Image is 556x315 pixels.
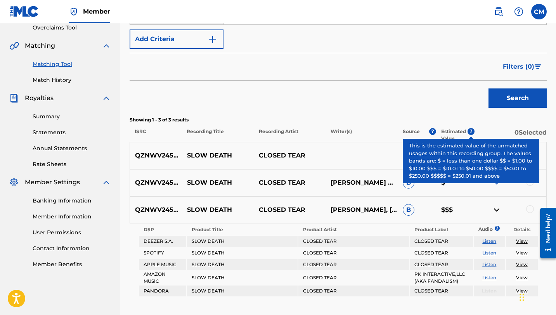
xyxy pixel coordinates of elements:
img: MLC Logo [9,6,39,17]
button: Add Criteria [130,29,223,49]
p: QZNWV2452678 [130,178,182,187]
img: expand [492,151,501,160]
td: APPLE MUSIC [139,259,186,270]
div: User Menu [531,4,547,19]
p: Estimated Value [441,128,468,142]
img: expand [492,178,501,187]
img: contract [492,205,501,215]
a: Match History [33,76,111,84]
p: $ [436,151,475,160]
p: CLOSED TEAR [254,205,326,215]
p: $$$ [436,205,475,215]
span: Matching [25,41,55,50]
th: Details [506,224,537,235]
th: Product Label [410,224,473,235]
a: Matching Tool [33,60,111,68]
td: SPOTIFY [139,247,186,258]
span: B [403,177,414,189]
p: [PERSON_NAME], [PERSON_NAME] [326,205,397,215]
div: Drag [520,286,524,309]
a: View [516,238,528,244]
a: Member Information [33,213,111,221]
img: search [494,7,503,16]
span: ? [497,226,497,231]
a: View [516,261,528,267]
a: User Permissions [33,228,111,237]
td: DEEZER S.A. [139,236,186,247]
span: Royalties [25,93,54,103]
span: ? [468,128,475,135]
span: B [403,204,414,216]
a: Annual Statements [33,144,111,152]
img: 9d2ae6d4665cec9f34b9.svg [208,35,217,44]
p: Showing 1 - 3 of 3 results [130,116,547,123]
td: CLOSED TEAR [298,286,409,296]
td: CLOSED TEAR [298,236,409,247]
td: SLOW DEATH [187,286,298,296]
img: expand [102,178,111,187]
p: [PERSON_NAME] MORALESARMAND [PERSON_NAME] [326,178,397,187]
a: Listen [482,275,496,280]
p: CLOSED TEAR [254,151,326,160]
td: CLOSED TEAR [298,247,409,258]
img: Royalties [9,93,19,103]
p: QZNWV2452678 [130,151,182,160]
p: Audio [474,226,483,233]
td: CLOSED TEAR [410,236,473,247]
img: expand [102,41,111,50]
td: SLOW DEATH [187,271,298,285]
p: Recording Title [182,128,254,142]
td: AMAZON MUSIC [139,271,186,285]
span: Member Settings [25,178,80,187]
th: Product Artist [298,224,409,235]
td: CLOSED TEAR [298,271,409,285]
img: help [514,7,523,16]
td: CLOSED TEAR [410,286,473,296]
td: PANDORA [139,286,186,296]
a: Public Search [491,4,506,19]
img: Top Rightsholder [69,7,78,16]
p: SLOW DEATH [182,178,254,187]
span: Filters ( 0 ) [503,62,534,71]
a: Rate Sheets [33,160,111,168]
td: CLOSED TEAR [410,259,473,270]
a: Overclaims Tool [33,24,111,32]
td: SLOW DEATH [187,259,298,270]
p: Listen [474,287,505,294]
iframe: Chat Widget [517,278,556,315]
a: Listen [482,238,496,244]
a: Contact Information [33,244,111,253]
p: SLOW DEATH [182,151,254,160]
p: 0 Selected [475,128,547,142]
a: Member Benefits [33,260,111,268]
a: Listen [482,250,496,256]
p: Recording Artist [253,128,326,142]
a: View [516,250,528,256]
button: Search [488,88,547,108]
a: Banking Information [33,197,111,205]
p: Source [403,128,420,142]
td: CLOSED TEAR [410,247,473,258]
a: Listen [482,261,496,267]
p: CLOSED TEAR [254,178,326,187]
a: View [516,275,528,280]
span: B [403,150,414,161]
p: ISRC [130,128,182,142]
img: expand [102,93,111,103]
td: SLOW DEATH [187,247,298,258]
img: Member Settings [9,178,19,187]
td: SLOW DEATH [187,236,298,247]
a: View [516,288,528,294]
p: SLOW DEATH [182,205,254,215]
th: Product Title [187,224,298,235]
th: DSP [139,224,186,235]
button: Filters (0) [498,57,547,76]
p: Writer(s) [326,128,398,142]
td: CLOSED TEAR [298,259,409,270]
div: Help [511,4,527,19]
p: $ [436,178,475,187]
span: Member [83,7,110,16]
